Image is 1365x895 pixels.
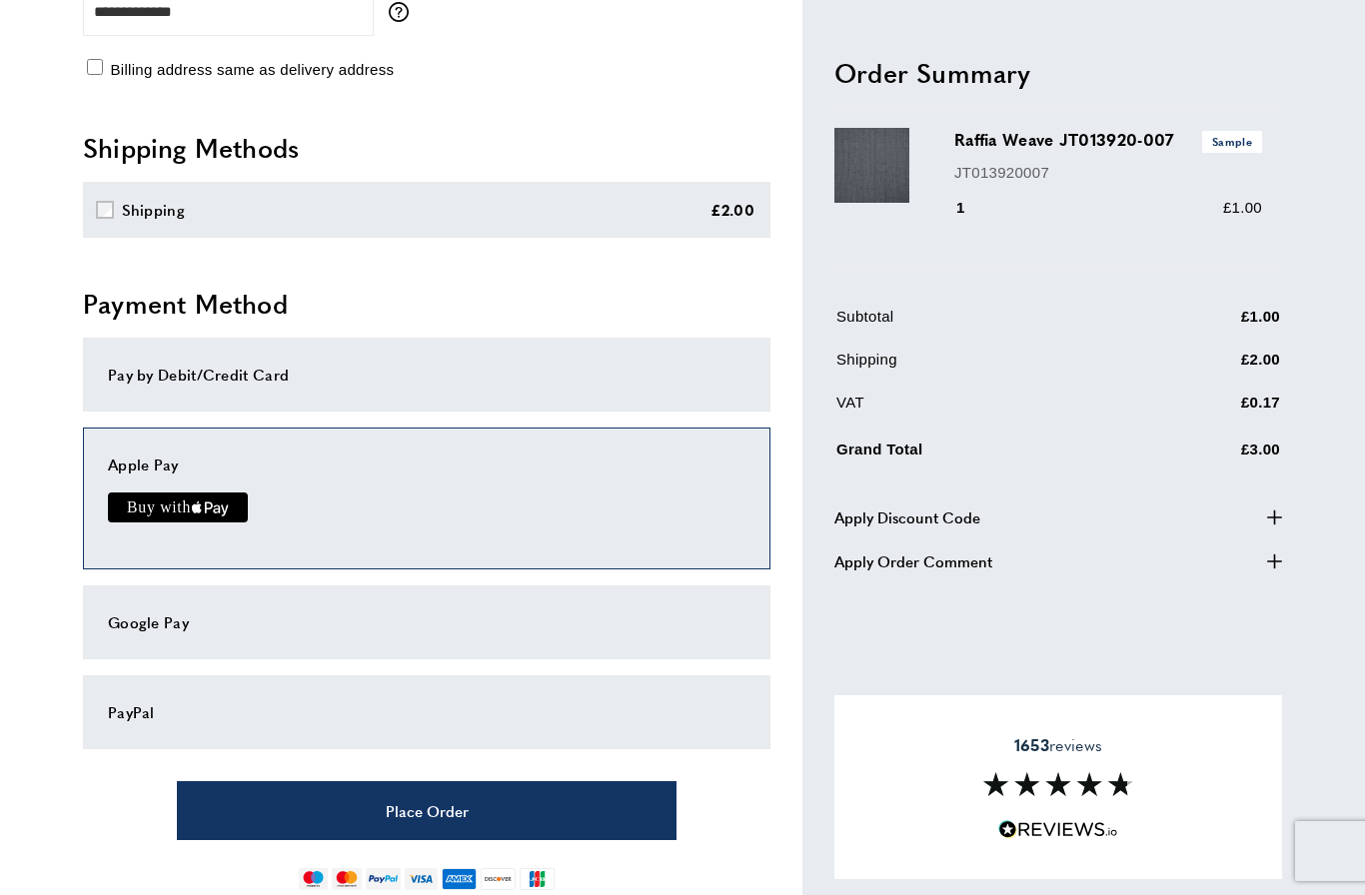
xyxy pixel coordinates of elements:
h3: Raffia Weave JT013920-007 [954,128,1262,152]
span: £1.00 [1223,199,1262,216]
p: JT013920007 [954,160,1262,184]
div: PayPal [108,700,745,724]
img: mastercard [332,868,361,890]
img: Reviews.io 5 stars [998,820,1118,839]
td: £0.17 [1142,391,1280,430]
div: Shipping [122,198,185,222]
div: 1 [954,196,993,220]
img: paypal [366,868,401,890]
img: jcb [520,868,555,890]
button: Place Order [177,781,677,840]
img: maestro [299,868,328,890]
td: £2.00 [1142,348,1280,387]
span: Apply Discount Code [834,504,980,528]
span: reviews [1014,735,1102,755]
button: More information [389,2,419,22]
img: Reviews section [983,772,1133,796]
span: Sample [1202,131,1262,152]
td: Shipping [836,348,1140,387]
span: Apply Order Comment [834,548,992,572]
td: Grand Total [836,434,1140,476]
img: american-express [442,868,477,890]
img: discover [481,868,516,890]
td: £1.00 [1142,305,1280,344]
span: Billing address same as delivery address [110,61,394,78]
td: VAT [836,391,1140,430]
img: Raffia Weave JT013920-007 [834,128,909,203]
div: Apple Pay [108,452,745,476]
div: £2.00 [710,198,755,222]
div: Google Pay [108,610,745,634]
h2: Payment Method [83,286,770,322]
input: Billing address same as delivery address [87,59,103,75]
strong: 1653 [1014,733,1049,756]
td: Subtotal [836,305,1140,344]
td: £3.00 [1142,434,1280,476]
h2: Shipping Methods [83,130,770,166]
img: visa [405,868,438,890]
h2: Order Summary [834,54,1282,90]
div: Pay by Debit/Credit Card [108,363,745,387]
